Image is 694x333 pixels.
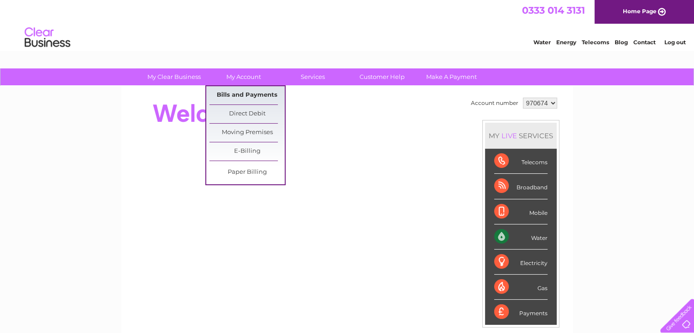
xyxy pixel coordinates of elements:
a: Telecoms [582,39,609,46]
td: Account number [469,95,521,111]
a: Customer Help [344,68,420,85]
a: My Clear Business [136,68,212,85]
a: My Account [206,68,281,85]
a: Services [275,68,350,85]
a: Make A Payment [414,68,489,85]
a: 0333 014 3131 [522,5,585,16]
div: Clear Business is a trading name of Verastar Limited (registered in [GEOGRAPHIC_DATA] No. 3667643... [132,5,563,44]
a: Direct Debit [209,105,285,123]
a: Bills and Payments [209,86,285,104]
a: Moving Premises [209,124,285,142]
a: Water [533,39,551,46]
div: Broadband [494,174,548,199]
div: MY SERVICES [485,123,557,149]
a: E-Billing [209,142,285,161]
div: Electricity [494,250,548,275]
div: Gas [494,275,548,300]
div: Water [494,224,548,250]
img: logo.png [24,24,71,52]
a: Contact [633,39,656,46]
div: Mobile [494,199,548,224]
a: Blog [615,39,628,46]
div: LIVE [500,131,519,140]
a: Paper Billing [209,163,285,182]
a: Energy [556,39,576,46]
div: Telecoms [494,149,548,174]
a: Log out [664,39,685,46]
div: Payments [494,300,548,324]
